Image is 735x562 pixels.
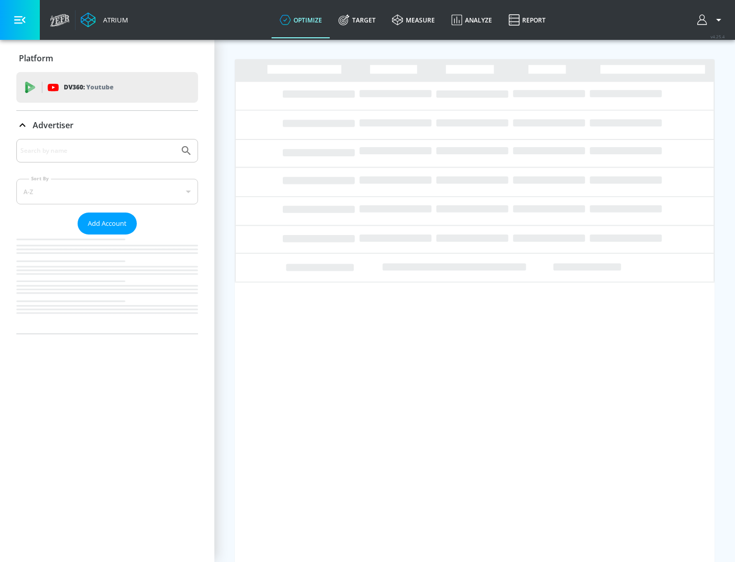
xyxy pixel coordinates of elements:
span: v 4.25.4 [710,34,725,39]
input: Search by name [20,144,175,157]
nav: list of Advertiser [16,235,198,334]
span: Add Account [88,218,127,229]
a: measure [384,2,443,38]
div: DV360: Youtube [16,72,198,103]
a: optimize [272,2,330,38]
div: Advertiser [16,139,198,334]
div: Platform [16,44,198,73]
div: Advertiser [16,111,198,139]
p: Platform [19,53,53,64]
a: Target [330,2,384,38]
p: Advertiser [33,120,73,131]
label: Sort By [29,175,51,182]
a: Analyze [443,2,500,38]
a: Report [500,2,554,38]
div: A-Z [16,179,198,204]
p: DV360: [64,82,113,93]
button: Add Account [78,213,137,235]
a: Atrium [81,12,128,28]
p: Youtube [86,82,113,92]
div: Atrium [99,15,128,25]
